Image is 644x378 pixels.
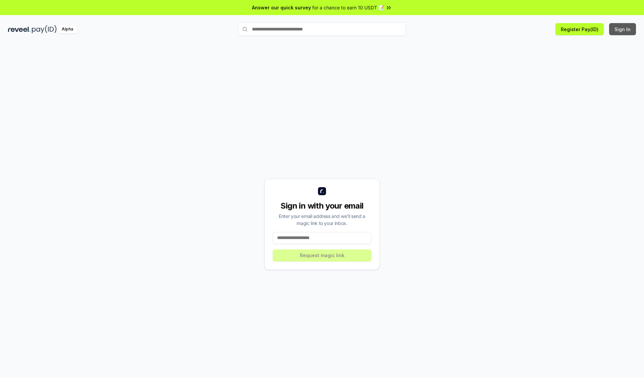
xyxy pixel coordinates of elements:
[609,23,636,35] button: Sign In
[8,25,31,33] img: reveel_dark
[32,25,57,33] img: pay_id
[555,23,604,35] button: Register Pay(ID)
[273,213,371,227] div: Enter your email address and we’ll send a magic link to your inbox.
[252,4,311,11] span: Answer our quick survey
[312,4,384,11] span: for a chance to earn 10 USDT 📝
[273,201,371,211] div: Sign in with your email
[318,187,326,195] img: logo_small
[58,25,77,33] div: Alpha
